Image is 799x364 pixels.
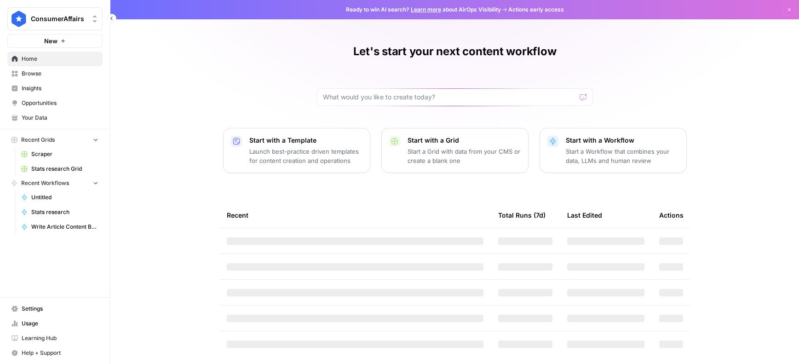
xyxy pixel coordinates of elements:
p: Start a Grid with data from your CMS or create a blank one [408,147,521,165]
a: Usage [7,316,103,331]
span: Recent Grids [21,136,55,144]
div: Recent [227,202,483,228]
p: Start with a Template [249,136,362,145]
button: Help + Support [7,346,103,360]
span: Opportunities [22,99,98,107]
button: New [7,34,103,48]
a: Learning Hub [7,331,103,346]
span: Stats research [31,208,98,216]
a: Learn more [411,6,441,13]
h1: Let's start your next content workflow [353,44,557,59]
a: Home [7,52,103,66]
span: Learning Hub [22,334,98,342]
a: Untitled [17,190,103,205]
span: Stats research Grid [31,165,98,173]
span: Help + Support [22,349,98,357]
a: Scraper [17,147,103,162]
button: Start with a TemplateLaunch best-practice driven templates for content creation and operations [223,128,370,173]
span: Insights [22,84,98,92]
span: New [44,36,57,46]
input: What would you like to create today? [323,92,576,102]
div: Last Edited [567,202,602,228]
span: Settings [22,305,98,313]
span: Usage [22,319,98,328]
span: Scraper [31,150,98,158]
button: Start with a WorkflowStart a Workflow that combines your data, LLMs and human review [540,128,687,173]
a: Insights [7,81,103,96]
span: ConsumerAffairs [31,14,86,23]
p: Start with a Workflow [566,136,679,145]
p: Launch best-practice driven templates for content creation and operations [249,147,362,165]
span: Write Article Content Brief [31,223,98,231]
a: Stats research [17,205,103,220]
a: Settings [7,301,103,316]
div: Total Runs (7d) [498,202,546,228]
span: Recent Workflows [21,179,69,187]
p: Start with a Grid [408,136,521,145]
button: Recent Grids [7,133,103,147]
button: Workspace: ConsumerAffairs [7,7,103,30]
a: Stats research Grid [17,162,103,176]
span: Home [22,55,98,63]
a: Your Data [7,110,103,125]
span: Untitled [31,193,98,202]
span: Actions early access [508,6,564,14]
button: Recent Workflows [7,176,103,190]
span: Ready to win AI search? about AirOps Visibility [346,6,501,14]
img: ConsumerAffairs Logo [11,11,27,27]
a: Write Article Content Brief [17,220,103,234]
span: Your Data [22,114,98,122]
p: Start a Workflow that combines your data, LLMs and human review [566,147,679,165]
a: Opportunities [7,96,103,110]
div: Actions [659,202,684,228]
button: Start with a GridStart a Grid with data from your CMS or create a blank one [381,128,529,173]
span: Browse [22,69,98,78]
a: Browse [7,66,103,81]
